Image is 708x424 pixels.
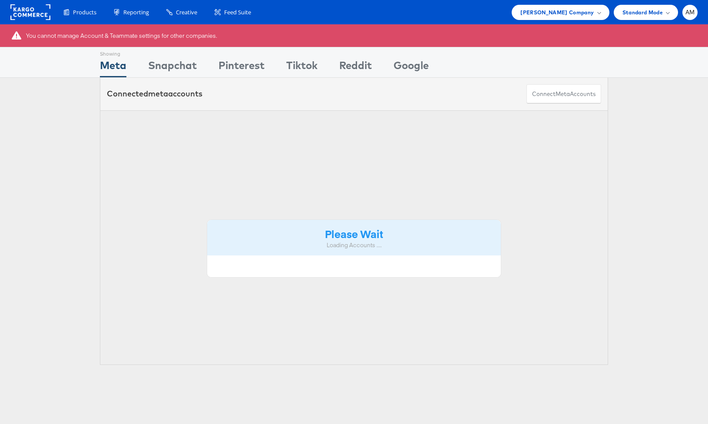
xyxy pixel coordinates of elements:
[526,84,601,104] button: ConnectmetaAccounts
[148,89,168,99] span: meta
[176,8,197,17] span: Creative
[218,58,265,77] div: Pinterest
[556,90,570,98] span: meta
[339,58,372,77] div: Reddit
[520,8,594,17] span: [PERSON_NAME] Company
[394,58,429,77] div: Google
[224,8,251,17] span: Feed Suite
[26,32,217,40] div: You cannot manage Account & Teammate settings for other companies.
[622,8,663,17] span: Standard Mode
[107,88,202,99] div: Connected accounts
[100,58,126,77] div: Meta
[286,58,318,77] div: Tiktok
[100,47,126,58] div: Showing
[325,226,383,241] strong: Please Wait
[123,8,149,17] span: Reporting
[685,10,695,15] span: AM
[148,58,197,77] div: Snapchat
[214,241,494,249] div: Loading Accounts ....
[73,8,96,17] span: Products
